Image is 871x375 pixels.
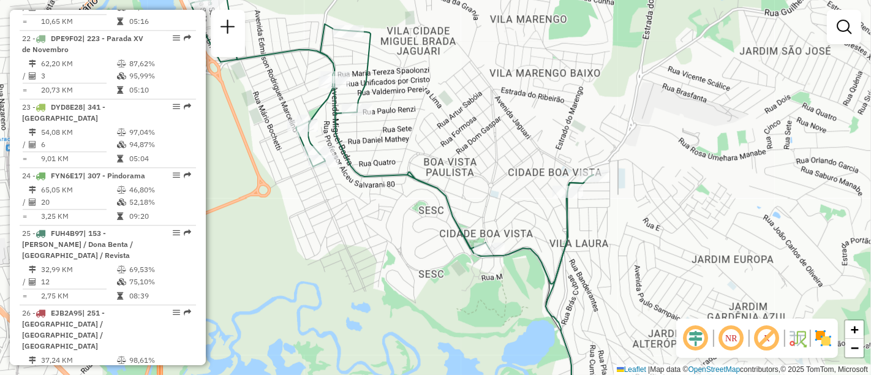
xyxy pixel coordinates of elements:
td: = [22,210,28,222]
i: Distância Total [29,129,36,136]
span: + [851,322,859,337]
span: DYD8E28 [51,102,83,112]
span: − [851,340,859,355]
div: Map data © contributors,© 2025 TomTom, Microsoft [614,365,871,375]
td: 37,24 KM [40,354,116,366]
span: | [648,365,650,374]
em: Opções [173,172,180,179]
td: 52,18% [129,196,190,208]
td: / [22,70,28,82]
td: 08:39 [129,290,190,302]
span: FUH4B97 [51,229,83,238]
td: 05:04 [129,153,190,165]
em: Rota exportada [184,103,191,110]
td: 62,20 KM [40,58,116,70]
td: 20 [40,196,116,208]
td: 69,53% [129,263,190,276]
span: | 223 - Parada XV de Novembro [22,34,143,54]
td: = [22,290,28,302]
span: | 153 - [PERSON_NAME] / Dona Benta / [GEOGRAPHIC_DATA] / Revista [22,229,133,260]
td: 75,10% [129,276,190,288]
i: % de utilização do peso [117,186,126,194]
em: Rota exportada [184,309,191,316]
td: 54,08 KM [40,126,116,138]
em: Opções [173,103,180,110]
td: / [22,196,28,208]
img: Fluxo de ruas [788,328,807,348]
em: Rota exportada [184,172,191,179]
td: 20,73 KM [40,84,116,96]
span: Ocultar deslocamento [681,324,711,353]
td: 32,99 KM [40,263,116,276]
td: 3 [40,70,116,82]
i: Distância Total [29,266,36,273]
a: Nova sessão e pesquisa [216,15,240,42]
td: 09:20 [129,210,190,222]
i: Distância Total [29,357,36,364]
i: Tempo total em rota [117,86,123,94]
em: Opções [173,309,180,316]
span: | 307 - Pindorama [83,171,145,180]
span: 23 - [22,102,105,123]
i: Tempo total em rota [117,18,123,25]
i: Distância Total [29,60,36,67]
i: % de utilização da cubagem [117,199,126,206]
i: Tempo total em rota [117,292,123,300]
i: Total de Atividades [29,141,36,148]
em: Opções [173,34,180,42]
i: Distância Total [29,186,36,194]
em: Opções [173,229,180,237]
td: 05:16 [129,15,190,28]
a: Exibir filtros [832,15,856,39]
td: 3,25 KM [40,210,116,222]
i: % de utilização do peso [117,129,126,136]
a: Leaflet [617,365,646,374]
span: FYN6E17 [51,171,83,180]
td: 05:10 [129,84,190,96]
td: 6 [40,138,116,151]
td: 65,05 KM [40,184,116,196]
i: % de utilização da cubagem [117,141,126,148]
td: 2,75 KM [40,290,116,302]
i: % de utilização da cubagem [117,72,126,80]
i: Total de Atividades [29,199,36,206]
td: = [22,15,28,28]
span: 26 - [22,308,105,350]
span: EJB2A95 [51,308,82,317]
i: % de utilização do peso [117,60,126,67]
td: 9,01 KM [40,153,116,165]
i: Tempo total em rota [117,155,123,162]
td: 10,65 KM [40,15,116,28]
td: 94,87% [129,138,190,151]
td: 95,99% [129,70,190,82]
td: = [22,84,28,96]
span: Exibir rótulo [752,324,782,353]
td: 87,62% [129,58,190,70]
i: % de utilização do peso [117,266,126,273]
i: Total de Atividades [29,278,36,286]
td: 12 [40,276,116,288]
span: | 251 - [GEOGRAPHIC_DATA] / [GEOGRAPHIC_DATA] / [GEOGRAPHIC_DATA] [22,308,105,350]
td: = [22,153,28,165]
td: 46,80% [129,184,190,196]
span: 24 - [22,171,145,180]
a: OpenStreetMap [688,365,741,374]
em: Rota exportada [184,229,191,237]
em: Rota exportada [184,34,191,42]
a: Zoom in [845,320,864,339]
span: 22 - [22,34,143,54]
img: Exibir/Ocultar setores [813,328,833,348]
i: Tempo total em rota [117,213,123,220]
td: 97,04% [129,126,190,138]
a: Zoom out [845,339,864,357]
span: Ocultar NR [717,324,746,353]
span: DPE9F02 [51,34,82,43]
td: 98,61% [129,354,190,366]
td: / [22,276,28,288]
td: / [22,138,28,151]
span: 25 - [22,229,133,260]
span: | 341 - [GEOGRAPHIC_DATA] [22,102,105,123]
i: % de utilização do peso [117,357,126,364]
i: Total de Atividades [29,72,36,80]
i: % de utilização da cubagem [117,278,126,286]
